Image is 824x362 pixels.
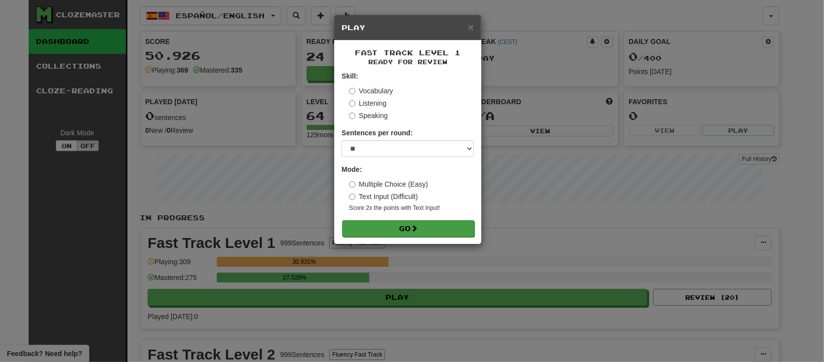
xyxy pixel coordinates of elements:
[349,98,387,108] label: Listening
[342,165,362,173] strong: Mode:
[342,58,474,66] small: Ready for Review
[468,21,474,33] span: ×
[349,204,474,212] small: Score 2x the points with Text Input !
[349,100,355,107] input: Listening
[349,194,355,200] input: Text Input (Difficult)
[349,181,355,188] input: Multiple Choice (Easy)
[349,111,388,121] label: Speaking
[349,88,355,94] input: Vocabulary
[349,113,355,119] input: Speaking
[342,23,474,33] h5: Play
[349,86,393,96] label: Vocabulary
[349,192,418,201] label: Text Input (Difficult)
[342,128,413,138] label: Sentences per round:
[342,220,474,237] button: Go
[342,72,358,80] strong: Skill:
[468,22,474,32] button: Close
[349,179,428,189] label: Multiple Choice (Easy)
[355,48,461,57] span: Fast Track Level 1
